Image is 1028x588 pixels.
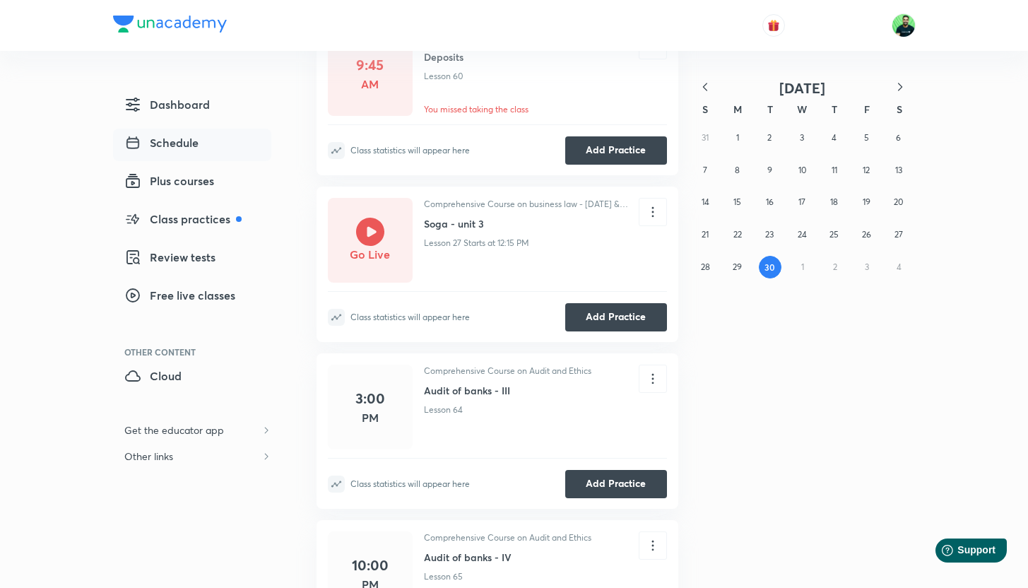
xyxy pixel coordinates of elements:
abbr: September 11, 2025 [832,165,837,175]
abbr: September 5, 2025 [864,132,869,143]
a: Class practices [113,205,271,237]
a: Company Logo [113,16,227,36]
button: September 20, 2025 [887,191,910,213]
span: Schedule [124,134,199,151]
img: avatar [767,19,780,32]
a: Schedule [113,129,271,161]
h4: 3:00 [355,388,385,409]
button: September 18, 2025 [823,191,846,213]
button: September 24, 2025 [791,223,813,246]
button: September 19, 2025 [855,191,878,213]
p: Lesson 27 Starts at 12:15 PM [424,237,529,249]
abbr: Tuesday [767,102,773,116]
a: Review tests [113,243,271,276]
abbr: September 8, 2025 [735,165,740,175]
abbr: September 30, 2025 [764,261,775,273]
p: Lesson 60 [424,70,463,83]
img: Shantam Gupta [892,13,916,37]
p: You missed taking the class [424,103,632,116]
div: Class statistics will appear here [350,479,470,489]
abbr: September 2, 2025 [767,132,772,143]
button: September 29, 2025 [726,256,749,278]
abbr: Wednesday [797,102,807,116]
button: September 11, 2025 [823,159,846,182]
button: [DATE] [721,79,885,97]
abbr: September 22, 2025 [733,229,742,240]
button: September 30, 2025 [759,256,781,278]
button: September 26, 2025 [855,223,878,246]
button: Add Practice [565,303,667,331]
button: September 25, 2025 [823,223,846,246]
abbr: September 24, 2025 [798,229,807,240]
button: Add Practice [565,470,667,498]
abbr: September 10, 2025 [798,165,806,175]
button: September 12, 2025 [855,159,878,182]
h5: Go Live [350,246,390,263]
span: Cloud [124,367,182,384]
button: September 7, 2025 [694,159,716,182]
span: Dashboard [124,96,210,113]
abbr: September 26, 2025 [862,229,871,240]
abbr: September 19, 2025 [863,196,870,207]
div: Class statistics will appear here [350,146,470,155]
img: Company Logo [113,16,227,33]
h6: Audit of banks - III [424,383,591,398]
abbr: September 15, 2025 [733,196,741,207]
button: September 9, 2025 [758,159,781,182]
img: statistics-icon [328,309,345,326]
button: September 23, 2025 [758,223,781,246]
button: September 6, 2025 [887,127,910,149]
p: Lesson 65 [424,570,463,583]
p: Comprehensive Course on business law - [DATE] & [DATE] [424,198,639,211]
abbr: September 25, 2025 [829,229,839,240]
div: Other Content [124,348,271,356]
abbr: September 28, 2025 [701,261,710,272]
button: September 14, 2025 [694,191,716,213]
button: September 15, 2025 [726,191,749,213]
a: Plus courses [113,167,271,199]
button: September 13, 2025 [887,159,910,182]
button: September 1, 2025 [726,127,749,149]
p: Comprehensive Course on Audit and Ethics [424,365,591,377]
abbr: September 29, 2025 [733,261,742,272]
abbr: September 20, 2025 [894,196,903,207]
h6: Deposits [424,49,632,64]
abbr: Thursday [832,102,837,116]
h5: PM [362,409,379,426]
abbr: September 23, 2025 [765,229,774,240]
h5: AM [361,76,379,93]
span: Plus courses [124,172,214,189]
div: Class statistics will appear here [350,312,470,322]
abbr: September 3, 2025 [800,132,804,143]
abbr: Saturday [897,102,902,116]
button: September 10, 2025 [791,159,813,182]
abbr: September 16, 2025 [766,196,774,207]
abbr: September 27, 2025 [894,229,903,240]
button: September 4, 2025 [823,127,846,149]
button: September 8, 2025 [726,159,749,182]
a: Dashboard [113,90,271,123]
button: September 28, 2025 [694,256,716,278]
abbr: Sunday [702,102,708,116]
h6: Audit of banks - IV [424,550,591,565]
span: Class practices [124,211,242,228]
span: Review tests [124,249,215,266]
abbr: September 1, 2025 [736,132,739,143]
button: September 3, 2025 [791,127,813,149]
img: statistics-icon [328,476,345,493]
button: September 17, 2025 [791,191,813,213]
abbr: September 21, 2025 [702,229,709,240]
abbr: September 9, 2025 [767,165,772,175]
button: September 21, 2025 [694,223,716,246]
img: statistics-icon [328,142,345,159]
button: Add Practice [565,136,667,165]
abbr: September 17, 2025 [798,196,805,207]
abbr: September 14, 2025 [702,196,709,207]
abbr: September 13, 2025 [895,165,902,175]
a: Cloud [113,362,271,394]
span: [DATE] [779,78,825,98]
p: Lesson 64 [424,404,463,416]
abbr: Friday [864,102,870,116]
abbr: September 4, 2025 [832,132,837,143]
